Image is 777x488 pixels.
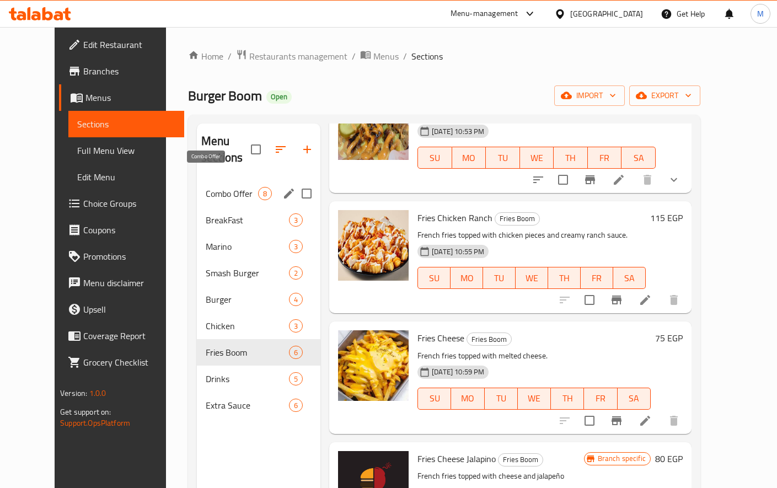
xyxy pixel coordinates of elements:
button: SU [417,147,452,169]
span: TU [489,390,513,406]
a: Support.OpsPlatform [60,416,130,430]
div: Combo Offer8edit [197,180,320,207]
div: items [289,399,303,412]
div: Fries Boom [498,453,543,466]
span: MO [457,150,482,166]
button: Add section [294,136,320,163]
span: 6 [290,400,302,411]
a: Full Menu View [68,137,184,164]
span: Get support on: [60,405,111,419]
button: import [554,85,625,106]
a: Coupons [59,217,184,243]
button: edit [281,185,297,202]
div: Burger4 [197,286,320,313]
div: items [289,293,303,306]
h6: 75 EGP [655,330,683,346]
span: SA [626,150,651,166]
span: TH [558,150,583,166]
span: Menus [85,91,175,104]
span: import [563,89,616,103]
p: French fries topped with chicken pieces and creamy ranch sauce. [417,228,646,242]
a: Branches [59,58,184,84]
h6: 80 EGP [655,451,683,466]
span: SU [422,270,446,286]
button: WE [516,267,548,289]
span: FR [588,390,613,406]
button: TH [554,147,588,169]
div: Open [266,90,292,104]
span: FR [592,150,618,166]
button: WE [520,147,554,169]
span: Sections [77,117,175,131]
span: WE [522,390,546,406]
span: SA [622,390,646,406]
div: Fries Boom [495,212,540,226]
div: items [289,240,303,253]
a: Edit menu item [612,173,625,186]
span: Select to update [578,288,601,312]
span: Coupons [83,223,175,237]
span: Branches [83,65,175,78]
a: Edit Restaurant [59,31,184,58]
nav: breadcrumb [188,49,700,63]
a: Grocery Checklist [59,349,184,376]
span: 2 [290,268,302,278]
span: Fries Chicken Ranch [417,210,492,226]
span: MO [455,270,479,286]
div: items [289,346,303,359]
span: Burger Boom [188,83,262,108]
span: Sections [411,50,443,63]
button: TU [485,388,518,410]
span: Edit Restaurant [83,38,175,51]
span: Select all sections [244,138,267,161]
a: Edit menu item [639,293,652,307]
button: MO [452,147,486,169]
button: WE [518,388,551,410]
span: 6 [290,347,302,358]
span: Chicken [206,319,289,333]
a: Menus [59,84,184,111]
span: SU [422,390,447,406]
div: Chicken3 [197,313,320,339]
button: MO [451,267,483,289]
div: Menu-management [451,7,518,20]
a: Promotions [59,243,184,270]
button: show more [661,167,687,193]
span: Version: [60,386,87,400]
span: Fries Boom [206,346,289,359]
button: delete [661,287,687,313]
div: items [289,372,303,385]
div: Extra Sauce [206,399,289,412]
a: Menus [360,49,399,63]
div: Fries Boom [467,333,512,346]
span: [DATE] 10:59 PM [427,367,489,377]
span: FR [585,270,609,286]
button: TH [548,267,581,289]
button: export [629,85,700,106]
span: Menus [373,50,399,63]
button: SA [613,267,646,289]
span: Full Menu View [77,144,175,157]
a: Menu disclaimer [59,270,184,296]
span: 5 [290,374,302,384]
span: 3 [290,215,302,226]
button: sort-choices [525,167,551,193]
span: Drinks [206,372,289,385]
span: WE [524,150,550,166]
span: TU [490,150,516,166]
span: WE [520,270,544,286]
button: FR [584,388,617,410]
div: items [258,187,272,200]
span: export [638,89,692,103]
span: Coverage Report [83,329,175,342]
a: Upsell [59,296,184,323]
span: 4 [290,294,302,305]
div: Smash Burger [206,266,289,280]
span: SU [422,150,447,166]
span: Open [266,92,292,101]
span: Fries Boom [467,333,511,346]
span: BreakFast [206,213,289,227]
span: [DATE] 10:55 PM [427,246,489,257]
